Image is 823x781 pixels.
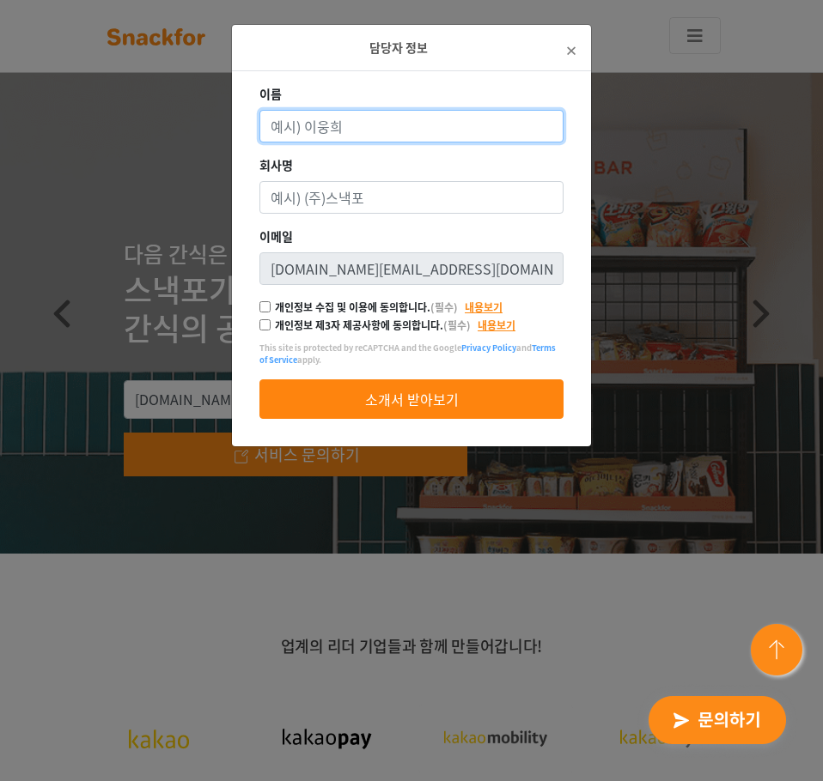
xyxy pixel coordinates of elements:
[259,342,564,366] div: This site is protected by reCAPTCHA and the Google and apply.
[265,570,286,584] span: 설정
[259,85,282,103] label: 이름
[113,544,222,587] a: 대화
[478,318,515,333] span: 내용보기
[430,300,458,315] span: (필수)
[369,39,428,56] span: 담당자 정보
[275,300,458,315] label: 개인정보 수집 및 이용에 동의합니다.
[443,318,471,333] span: (필수)
[461,342,516,354] a: Privacy Policy
[259,379,564,419] button: 소개서 받아보기
[565,33,577,64] span: ×
[259,227,293,245] label: 이메일
[259,181,564,214] input: 예시) (주)스낵포
[5,544,113,587] a: 홈
[54,570,64,584] span: 홈
[259,156,293,174] label: 회사명
[157,571,178,584] span: 대화
[259,342,556,366] a: Terms of Service
[275,318,471,333] label: 개인정보 제3자 제공사항에 동의합니다.
[222,544,330,587] a: 설정
[747,621,809,682] img: floating-button
[465,300,503,315] span: 내용보기
[259,110,564,142] input: 예시) 이웅희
